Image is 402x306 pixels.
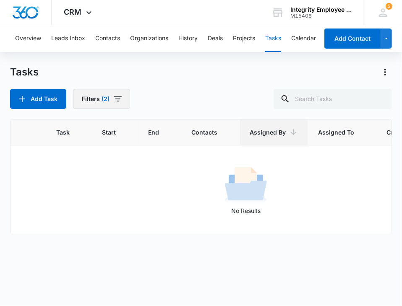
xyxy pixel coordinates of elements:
span: End [148,128,159,137]
span: Assigned To [318,128,354,137]
input: Search Tasks [274,89,392,109]
button: Leads Inbox [51,25,85,52]
span: 5 [386,3,392,10]
button: Tasks [265,25,281,52]
button: Calendar [291,25,316,52]
button: Filters(2) [73,89,130,109]
button: Deals [208,25,223,52]
button: Add Contact [324,29,381,49]
div: notifications count [386,3,392,10]
button: Organizations [130,25,168,52]
button: Overview [15,25,41,52]
button: Add Task [10,89,66,109]
button: Projects [233,25,255,52]
span: CRM [64,8,82,16]
button: Actions [379,65,392,79]
div: account id [290,13,352,19]
span: (2) [102,96,110,102]
span: Contacts [191,128,217,137]
div: account name [290,6,352,13]
h1: Tasks [10,66,39,78]
button: History [178,25,198,52]
img: No Results [225,164,267,206]
span: Task [56,128,70,137]
span: Start [102,128,116,137]
span: Assigned By [250,128,286,137]
button: Contacts [95,25,120,52]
